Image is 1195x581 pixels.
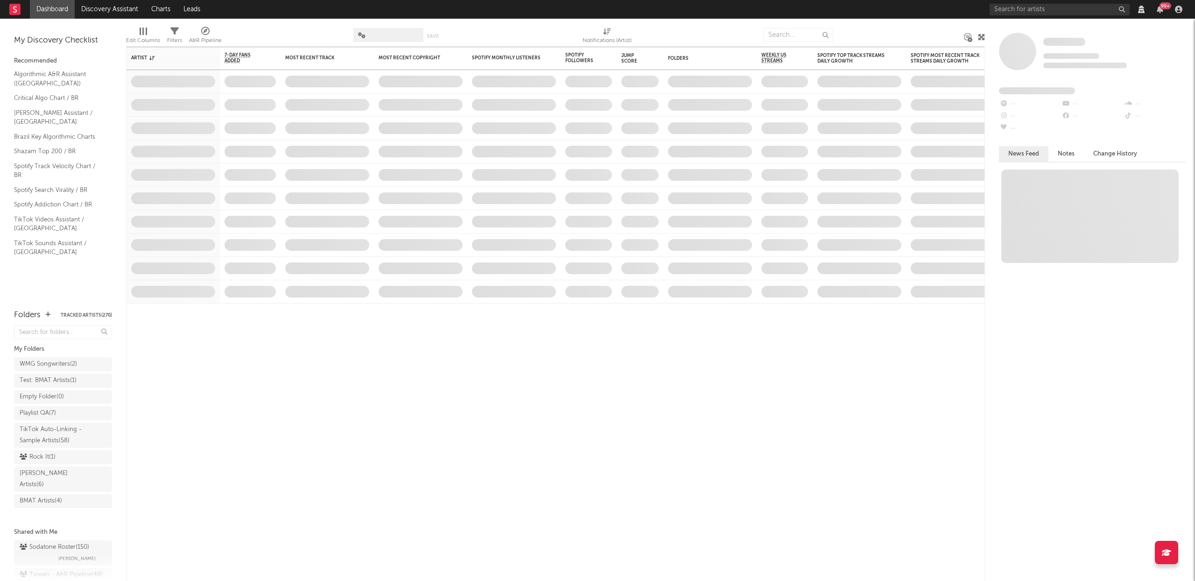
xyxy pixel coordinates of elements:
[1061,110,1123,122] div: --
[999,98,1061,110] div: --
[14,540,112,566] a: Sodatone Roster(150)[PERSON_NAME]
[167,23,182,50] div: Filters
[20,569,103,581] div: Taiwan - A&R Pipeline ( 48 )
[20,408,56,419] div: Playlist QA ( 7 )
[1157,6,1163,13] button: 99+
[1124,110,1186,122] div: --
[14,199,103,210] a: Spotify Addiction Chart / BR
[999,146,1048,162] button: News Feed
[14,56,112,67] div: Recommended
[1048,146,1084,162] button: Notes
[1084,146,1146,162] button: Change History
[583,23,632,50] div: Notifications (Artist)
[189,23,222,50] div: A&R Pipeline
[379,55,449,61] div: Most Recent Copyright
[14,310,41,321] div: Folders
[14,423,112,448] a: TikTok Auto-Linking - Sample Artists(58)
[14,93,103,103] a: Critical Algo Chart / BR
[14,406,112,420] a: Playlist QA(7)
[1160,2,1171,9] div: 99 +
[583,35,632,46] div: Notifications (Artist)
[14,357,112,371] a: WMG Songwriters(2)
[911,53,981,64] div: Spotify Most Recent Track Streams Daily Growth
[167,35,182,46] div: Filters
[20,359,77,370] div: WMG Songwriters ( 2 )
[1124,98,1186,110] div: --
[20,375,77,386] div: Test: BMAT Artists ( 1 )
[14,132,103,142] a: Brazil Key Algorithmic Charts
[1043,53,1099,59] span: Tracking Since: [DATE]
[14,35,112,46] div: My Discovery Checklist
[565,52,598,64] div: Spotify Followers
[14,326,112,339] input: Search for folders...
[14,374,112,388] a: Test: BMAT Artists(1)
[763,28,833,42] input: Search...
[621,53,645,64] div: Jump Score
[14,450,112,464] a: Rock It(1)
[126,23,160,50] div: Edit Columns
[61,313,112,318] button: Tracked Artists(270)
[14,467,112,492] a: [PERSON_NAME] Artists(6)
[14,238,103,257] a: TikTok Sounds Assistant / [GEOGRAPHIC_DATA]
[1061,98,1123,110] div: --
[999,122,1061,135] div: --
[999,110,1061,122] div: --
[14,344,112,355] div: My Folders
[990,4,1130,15] input: Search for artists
[14,185,103,195] a: Spotify Search Virality / BR
[131,55,201,61] div: Artist
[20,468,85,490] div: [PERSON_NAME] Artists ( 6 )
[14,494,112,508] a: BMAT Artists(4)
[427,34,439,39] button: Save
[58,553,96,564] span: [PERSON_NAME]
[472,55,542,61] div: Spotify Monthly Listeners
[999,87,1075,94] span: Fans Added by Platform
[20,542,89,553] div: Sodatone Roster ( 150 )
[817,53,887,64] div: Spotify Top Track Streams Daily Growth
[1043,63,1127,68] span: 0 fans last week
[14,390,112,404] a: Empty Folder(0)
[126,35,160,46] div: Edit Columns
[1043,37,1085,47] a: Some Artist
[14,214,103,234] a: TikTok Videos Assistant / [GEOGRAPHIC_DATA]
[1043,38,1085,46] span: Some Artist
[14,527,112,538] div: Shared with Me
[14,69,103,88] a: Algorithmic A&R Assistant ([GEOGRAPHIC_DATA])
[20,391,64,403] div: Empty Folder ( 0 )
[20,496,62,507] div: BMAT Artists ( 4 )
[225,52,262,64] span: 7-Day Fans Added
[20,424,85,446] div: TikTok Auto-Linking - Sample Artists ( 58 )
[285,55,355,61] div: Most Recent Track
[14,146,103,156] a: Shazam Top 200 / BR
[20,452,56,463] div: Rock It ( 1 )
[14,161,103,180] a: Spotify Track Velocity Chart / BR
[189,35,222,46] div: A&R Pipeline
[761,52,794,64] span: Weekly US Streams
[668,56,738,61] div: Folders
[14,108,103,127] a: [PERSON_NAME] Assistant / [GEOGRAPHIC_DATA]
